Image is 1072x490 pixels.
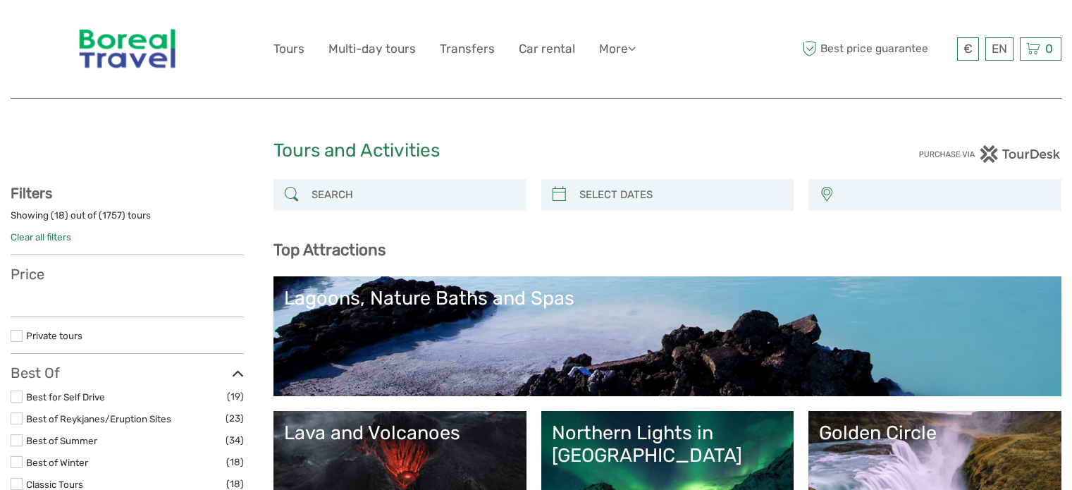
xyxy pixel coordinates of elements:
img: 346-854fea8c-10b9-4d52-aacf-0976180d9f3a_logo_big.jpg [70,11,185,87]
div: Northern Lights in [GEOGRAPHIC_DATA] [552,422,784,467]
b: Top Attractions [273,240,386,259]
span: 0 [1043,42,1055,56]
a: Tours [273,39,304,59]
h3: Price [11,266,244,283]
a: Best of Summer [26,435,97,446]
a: More [599,39,636,59]
div: Lava and Volcanoes [284,422,516,444]
label: 18 [54,209,65,222]
a: Classic Tours [26,479,83,490]
a: Best of Winter [26,457,88,468]
a: Lagoons, Nature Baths and Spas [284,287,1051,386]
a: Best of Reykjanes/Eruption Sites [26,413,171,424]
span: € [963,42,973,56]
span: (23) [226,410,244,427]
input: SELECT DATES [574,183,787,207]
span: Best price guarantee [799,37,954,61]
span: (34) [226,432,244,448]
h3: Best Of [11,365,244,381]
span: (19) [227,388,244,405]
a: Private tours [26,330,82,341]
div: Lagoons, Nature Baths and Spas [284,287,1051,310]
a: Best for Self Drive [26,391,105,403]
div: Showing ( ) out of ( ) tours [11,209,244,231]
a: Multi-day tours [328,39,416,59]
div: Golden Circle [819,422,1051,444]
span: (18) [226,454,244,470]
div: EN [985,37,1014,61]
strong: Filters [11,185,52,202]
h1: Tours and Activities [273,140,799,162]
a: Transfers [440,39,495,59]
input: SEARCH [306,183,519,207]
a: Car rental [519,39,575,59]
img: PurchaseViaTourDesk.png [918,145,1061,163]
label: 1757 [102,209,122,222]
a: Clear all filters [11,231,71,243]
